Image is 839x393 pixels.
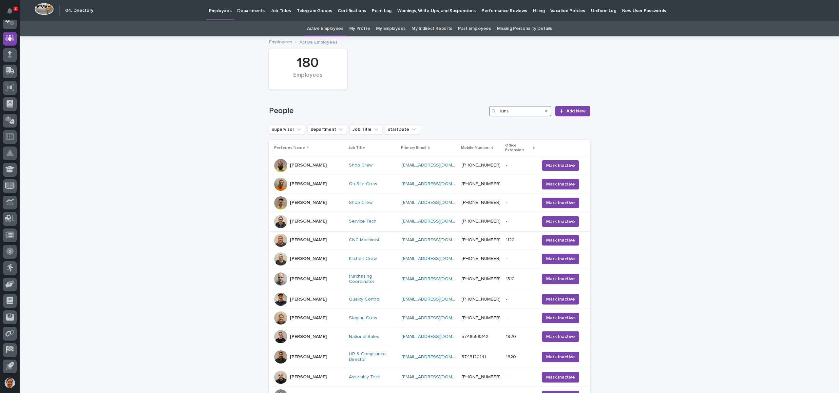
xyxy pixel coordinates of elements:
a: Assembly Tech [349,374,380,380]
a: [EMAIL_ADDRESS][DOMAIN_NAME] [402,182,476,186]
span: Mark Inactive [546,237,575,244]
p: 1620 [506,353,517,360]
p: - [506,180,508,187]
a: Active Employees [307,21,343,36]
button: Mark Inactive [542,235,579,246]
a: National Sales [349,334,379,340]
button: Mark Inactive [542,274,579,284]
button: supervisor [269,124,305,135]
a: Employees [269,38,292,45]
a: [EMAIL_ADDRESS][DOMAIN_NAME] [402,200,476,205]
a: [EMAIL_ADDRESS][DOMAIN_NAME] [402,297,476,302]
a: [EMAIL_ADDRESS][DOMAIN_NAME] [402,316,476,320]
p: Job Title [348,144,365,151]
p: [PERSON_NAME] [290,315,327,321]
tr: [PERSON_NAME]Service Tech [EMAIL_ADDRESS][DOMAIN_NAME] [PHONE_NUMBER]-- Mark Inactive [269,212,590,231]
a: Service Tech [349,219,376,224]
a: My Indirect Reports [411,21,452,36]
a: [PHONE_NUMBER] [462,316,501,320]
p: - [506,199,508,206]
a: [EMAIL_ADDRESS][DOMAIN_NAME] [402,277,476,281]
tr: [PERSON_NAME]National Sales [EMAIL_ADDRESS][DOMAIN_NAME] 574855834219201920 Mark Inactive [269,327,590,346]
tr: [PERSON_NAME]CNC Machinist [EMAIL_ADDRESS][DOMAIN_NAME] [PHONE_NUMBER]11201120 Mark Inactive [269,231,590,249]
p: [PERSON_NAME] [290,354,327,360]
a: [EMAIL_ADDRESS][DOMAIN_NAME] [402,256,476,261]
p: - [506,295,508,302]
p: 1120 [506,236,516,243]
a: Shop Crew [349,163,372,168]
button: startDate [385,124,420,135]
tr: [PERSON_NAME]Staging Crew [EMAIL_ADDRESS][DOMAIN_NAME] [PHONE_NUMBER]-- Mark Inactive [269,309,590,327]
p: - [506,255,508,262]
p: [PERSON_NAME] [290,219,327,224]
p: [PERSON_NAME] [290,237,327,243]
a: Quality Control [349,297,380,302]
span: Add New [566,109,586,113]
tr: [PERSON_NAME]Shop Crew [EMAIL_ADDRESS][DOMAIN_NAME] [PHONE_NUMBER]-- Mark Inactive [269,156,590,175]
span: Mark Inactive [546,374,575,381]
a: On-Site Crew [349,181,377,187]
p: - [506,373,508,380]
a: My Profile [349,21,370,36]
a: Shop Crew [349,200,372,206]
h1: People [269,106,487,116]
button: users-avatar [3,376,17,390]
p: Mobile Number [461,144,490,151]
a: [PHONE_NUMBER] [462,163,501,167]
a: Missing Personality Details [497,21,552,36]
button: Mark Inactive [542,331,579,342]
button: Notifications [3,4,17,18]
a: Staging Crew [349,315,377,321]
div: Notifications2 [8,8,17,18]
button: Mark Inactive [542,372,579,383]
a: [EMAIL_ADDRESS][DOMAIN_NAME] [402,238,476,242]
p: 1920 [506,333,517,340]
p: Preferred Name [274,144,305,151]
p: - [506,217,508,224]
p: Office Extension [505,142,531,154]
h2: 04. Directory [65,8,93,13]
a: Purchasing Coordinator [349,274,396,285]
span: Mark Inactive [546,181,575,187]
button: Mark Inactive [542,216,579,227]
tr: [PERSON_NAME]Kitchen Crew [EMAIL_ADDRESS][DOMAIN_NAME] [PHONE_NUMBER]-- Mark Inactive [269,249,590,268]
button: department [308,124,347,135]
a: 5748558342 [462,334,488,339]
p: [PERSON_NAME] [290,297,327,302]
tr: [PERSON_NAME]Assembly Tech [EMAIL_ADDRESS][DOMAIN_NAME] [PHONE_NUMBER]-- Mark Inactive [269,368,590,386]
a: [PHONE_NUMBER] [462,256,501,261]
tr: [PERSON_NAME]Quality Control [EMAIL_ADDRESS][DOMAIN_NAME] [PHONE_NUMBER]-- Mark Inactive [269,290,590,309]
p: [PERSON_NAME] [290,256,327,262]
a: CNC Machinist [349,237,379,243]
tr: [PERSON_NAME]On-Site Crew [EMAIL_ADDRESS][DOMAIN_NAME] [PHONE_NUMBER]-- Mark Inactive [269,175,590,193]
button: Mark Inactive [542,160,579,171]
a: HR & Compliance Director [349,351,396,363]
a: [EMAIL_ADDRESS][DOMAIN_NAME] [402,375,476,379]
p: Primary Email [401,144,426,151]
p: 1310 [506,275,516,282]
button: Mark Inactive [542,179,579,189]
a: Kitchen Crew [349,256,377,262]
span: Mark Inactive [546,218,575,225]
a: [EMAIL_ADDRESS][DOMAIN_NAME] [402,219,476,224]
p: [PERSON_NAME] [290,163,327,168]
div: 180 [280,55,336,71]
span: Mark Inactive [546,162,575,169]
p: [PERSON_NAME] [290,334,327,340]
a: [PHONE_NUMBER] [462,182,501,186]
span: Mark Inactive [546,333,575,340]
input: Search [489,106,551,116]
a: [PHONE_NUMBER] [462,277,501,281]
span: Mark Inactive [546,296,575,303]
a: [PHONE_NUMBER] [462,200,501,205]
a: [PHONE_NUMBER] [462,238,501,242]
img: Workspace Logo [34,3,54,15]
button: Mark Inactive [542,254,579,264]
a: My Employees [376,21,406,36]
tr: [PERSON_NAME]Shop Crew [EMAIL_ADDRESS][DOMAIN_NAME] [PHONE_NUMBER]-- Mark Inactive [269,193,590,212]
p: [PERSON_NAME] [290,181,327,187]
span: Mark Inactive [546,276,575,282]
p: [PERSON_NAME] [290,200,327,206]
a: [EMAIL_ADDRESS][DOMAIN_NAME] [402,355,476,359]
